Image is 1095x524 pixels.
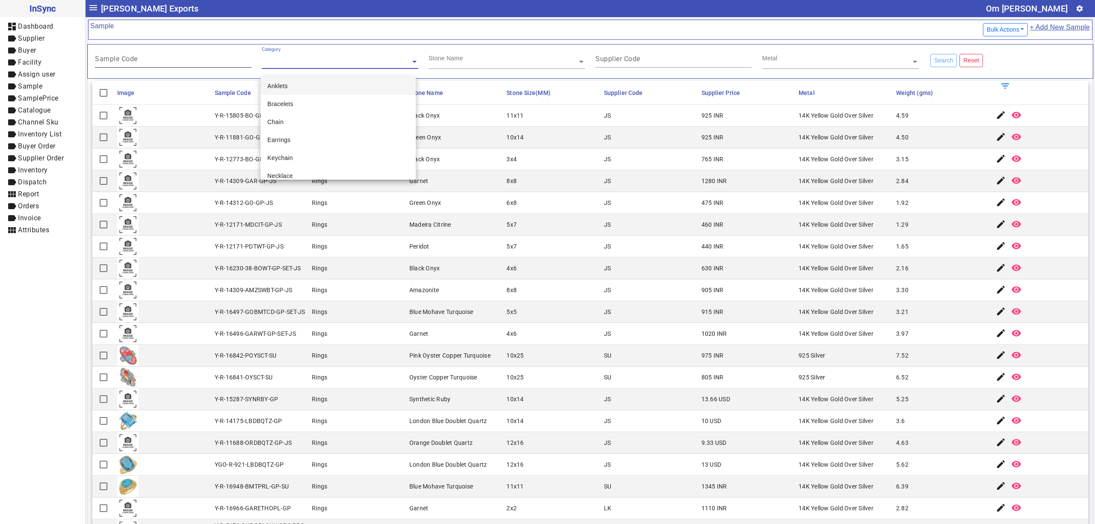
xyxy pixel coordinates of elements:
div: 2x2 [506,504,517,512]
span: Dashboard [18,22,53,30]
div: Peridot [409,242,429,251]
div: Y-R-16496-GARWT-GP-SET-JS [215,329,296,338]
div: Rings [312,177,327,185]
mat-icon: remove_red_eye [1011,372,1021,382]
div: 14K Yellow Gold Over Silver [799,111,873,120]
div: Rings [312,286,327,294]
img: db9be8d9-d0f2-4310-bbec-a832b673f956 [117,476,139,497]
img: comingsoon.png [117,323,139,344]
img: comingsoon.png [117,105,139,126]
mat-icon: view_module [7,225,17,235]
div: 14K Yellow Gold Over Silver [799,482,873,491]
div: 2.82 [896,504,909,512]
div: 13 USD [701,460,722,469]
div: 10x14 [506,395,524,403]
div: 925 Silver [799,373,826,382]
div: 9.33 USD [701,438,727,447]
mat-label: Supplier Code [595,55,640,63]
div: 10x25 [506,373,524,382]
mat-icon: edit [996,437,1006,447]
div: 14K Yellow Gold Over Silver [799,133,873,142]
mat-icon: label [7,81,17,92]
div: JS [604,133,611,142]
div: Y-R-16497-GOBMTCD-GP-SET-JS [215,308,305,316]
div: 2.84 [896,177,909,185]
mat-icon: remove_red_eye [1011,459,1021,469]
div: JS [604,220,611,229]
div: YGO-R-921-LBDBQTZ-GP [215,460,284,469]
mat-icon: remove_red_eye [1011,110,1021,120]
div: JS [604,264,611,272]
span: Assign user [18,70,56,78]
div: Rings [312,329,327,338]
div: 1280 INR [701,177,727,185]
div: 460 INR [701,220,724,229]
mat-icon: dashboard [7,21,17,32]
mat-icon: label [7,57,17,68]
img: comingsoon.png [117,388,139,410]
div: 6.39 [896,482,909,491]
div: 805 INR [701,373,724,382]
mat-card-header: Sample [88,20,1092,40]
div: 6x8 [506,198,517,207]
mat-icon: label [7,45,17,56]
div: Garnet [409,177,429,185]
div: JS [604,111,611,120]
div: 14K Yellow Gold Over Silver [799,460,873,469]
div: London Blue Doublet Quartz [409,460,487,469]
mat-icon: edit [996,132,1006,142]
div: JS [604,438,611,447]
div: 14K Yellow Gold Over Silver [799,220,873,229]
div: Rings [312,438,327,447]
div: 14K Yellow Gold Over Silver [799,198,873,207]
div: 8x8 [506,286,517,294]
div: 8x8 [506,177,517,185]
mat-icon: label [7,153,17,163]
div: Y-R-14175-LBDBQTZ-GP [215,417,282,425]
mat-icon: remove_red_eye [1011,415,1021,426]
div: 3.21 [896,308,909,316]
div: 3.6 [896,417,905,425]
mat-icon: filter_list [1000,81,1010,91]
a: + Add New Sample [1029,22,1090,38]
div: 14K Yellow Gold Over Silver [799,155,873,163]
div: Y-R-15287-SYNRBY-GP [215,395,278,403]
span: Anklets [267,83,288,89]
div: Rings [312,308,327,316]
mat-icon: remove_red_eye [1011,132,1021,142]
div: JS [604,198,611,207]
span: Orders [18,202,39,210]
div: 4.59 [896,111,909,120]
span: [PERSON_NAME] Exports [101,2,198,15]
div: 10 USD [701,417,722,425]
div: JS [604,155,611,163]
div: 14K Yellow Gold Over Silver [799,504,873,512]
div: 14K Yellow Gold Over Silver [799,438,873,447]
div: Y-R-11881-GO-GP-JS [215,133,273,142]
button: Reset [959,54,983,67]
div: 13.66 USD [701,395,730,403]
div: Green Onyx [409,133,441,142]
mat-icon: menu [88,3,98,13]
mat-icon: edit [996,306,1006,317]
img: comingsoon.png [117,170,139,192]
div: Y-R-14309-AMZSWBT-GP-JS [215,286,293,294]
div: JS [604,329,611,338]
mat-icon: remove_red_eye [1011,394,1021,404]
div: Y-R-16841-OYSCT-SU [215,373,273,382]
mat-icon: edit [996,459,1006,469]
mat-icon: label [7,69,17,80]
mat-icon: remove_red_eye [1011,284,1021,295]
div: 975 INR [701,351,724,360]
div: Blue Mohave Turquoise [409,308,473,316]
span: Supplier Price [701,89,740,96]
mat-icon: edit [996,284,1006,295]
div: 14K Yellow Gold Over Silver [799,286,873,294]
span: Stone Size(MM) [506,89,550,96]
mat-icon: remove_red_eye [1011,350,1021,360]
div: Amazonite [409,286,439,294]
div: Madeira Citrine [409,220,451,229]
img: 66031402-d290-4b44-829c-76a945549c85 [117,454,139,475]
mat-icon: settings [1076,5,1083,12]
div: Green Onyx [409,198,441,207]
